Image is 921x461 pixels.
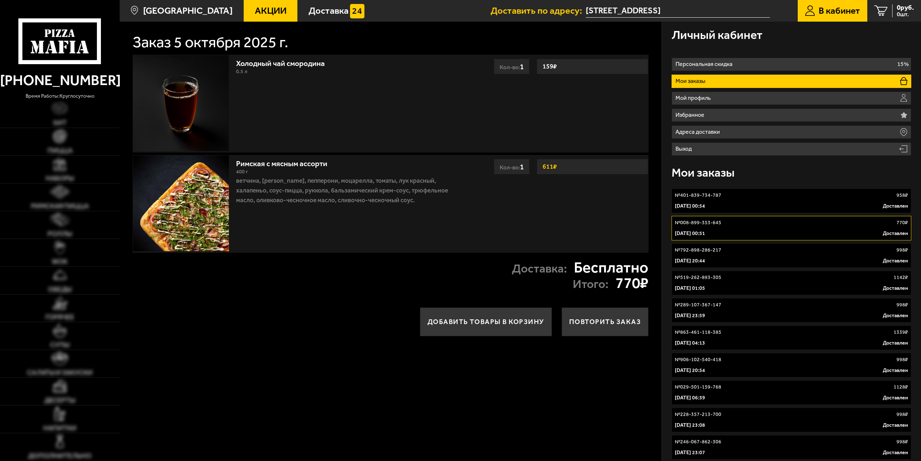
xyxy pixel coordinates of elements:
img: 15daf4d41897b9f0e9f617042186c801.svg [350,4,364,18]
p: [DATE] 20:54 [675,367,705,374]
p: [DATE] 00:51 [675,230,705,237]
p: Мой профиль [676,95,713,101]
a: №401-839-734-787958₽[DATE] 00:54Доставлен [672,189,911,213]
p: № 401-839-734-787 [675,192,721,199]
p: [DATE] 20:44 [675,257,705,265]
strong: 159 ₽ [541,59,559,73]
span: 1 [520,62,524,71]
span: Наборы [46,175,74,182]
p: Доставлен [883,230,908,237]
p: № 289-107-367-147 [675,301,721,309]
p: 1339 ₽ [894,329,908,336]
a: №519-262-893-3051142₽[DATE] 01:05Доставлен [672,271,911,295]
p: 958 ₽ [896,192,908,199]
span: 1 [520,162,524,171]
p: Доставка: [512,262,567,274]
p: № 792-898-286-217 [675,247,721,254]
a: №906-102-540-418998₽[DATE] 20:54Доставлен [672,353,911,377]
span: Дополнительно [28,452,92,459]
strong: Бесплатно [574,260,648,275]
span: Обеды [48,286,72,293]
p: Доставлен [883,340,908,347]
a: №029-501-159-7681128₽[DATE] 06:39Доставлен [672,380,911,405]
strong: 611 ₽ [541,160,559,173]
span: 0.5 л [236,68,247,75]
p: 1128 ₽ [894,384,908,391]
h1: Заказ 5 октября 2025 г. [133,35,288,50]
p: Доставлен [883,285,908,292]
p: 770 ₽ [896,219,908,226]
a: №008-899-353-645770₽[DATE] 00:51Доставлен [672,216,911,240]
p: [DATE] 00:54 [675,203,705,210]
p: [DATE] 23:07 [675,449,705,456]
span: Десерты [44,397,75,404]
span: Хит [53,119,67,126]
p: № 228-357-213-700 [675,411,721,418]
p: 998 ₽ [896,438,908,446]
p: Персональная скидка [676,61,735,67]
p: Адреса доставки [676,129,722,135]
p: [DATE] 06:39 [675,394,705,402]
a: Римская с мясным ассорти [236,156,337,168]
p: 998 ₽ [896,301,908,309]
p: [DATE] 01:05 [675,285,705,292]
input: Ваш адрес доставки [586,4,770,18]
span: 400 г [236,169,248,175]
p: 998 ₽ [896,356,908,363]
p: Доставлен [883,257,908,265]
button: Добавить товары в корзину [420,307,552,336]
span: Супы [50,341,70,348]
p: Избранное [676,112,707,118]
p: Доставлен [883,367,908,374]
p: № 863-461-118-385 [675,329,721,336]
span: проспект Науки, 65 [586,4,770,18]
p: № 008-899-353-645 [675,219,721,226]
span: [GEOGRAPHIC_DATA] [143,6,233,15]
h3: Мои заказы [672,167,735,178]
a: №246-067-862-306998₽[DATE] 23:07Доставлен [672,435,911,460]
div: Кол-во: [494,59,530,74]
p: № 029-501-159-768 [675,384,721,391]
p: [DATE] 23:59 [675,312,705,319]
p: 998 ₽ [896,411,908,418]
p: [DATE] 23:08 [675,422,705,429]
span: Роллы [48,230,72,237]
h3: Личный кабинет [672,29,762,41]
button: Повторить заказ [562,307,649,336]
span: В кабинет [819,6,860,15]
p: 1142 ₽ [894,274,908,281]
span: Доставить по адресу: [491,6,586,15]
span: WOK [52,258,68,265]
p: № 906-102-540-418 [675,356,721,363]
div: Кол-во: [494,159,530,174]
a: Холодный чай смородина [236,56,335,68]
span: Акции [255,6,287,15]
p: № 519-262-893-305 [675,274,721,281]
a: №792-898-286-217998₽[DATE] 20:44Доставлен [672,243,911,268]
span: Салаты и закуски [27,369,93,376]
p: Выход [676,146,694,152]
span: Напитки [43,425,76,431]
span: Доставка [309,6,349,15]
p: 15% [897,61,909,67]
p: Итого: [573,278,608,290]
p: Доставлен [883,312,908,319]
strong: 770 ₽ [615,275,648,291]
p: 998 ₽ [896,247,908,254]
p: ветчина, [PERSON_NAME], пепперони, моцарелла, томаты, лук красный, халапеньо, соус-пицца, руккола... [236,176,460,205]
p: Доставлен [883,449,908,456]
p: № 246-067-862-306 [675,438,721,446]
a: №289-107-367-147998₽[DATE] 23:59Доставлен [672,298,911,323]
p: Доставлен [883,394,908,402]
p: Доставлен [883,203,908,210]
span: Горячее [45,314,74,320]
span: Римская пицца [31,203,89,209]
p: Мои заказы [676,78,708,84]
a: №863-461-118-3851339₽[DATE] 04:13Доставлен [672,325,911,350]
span: Пицца [48,147,72,154]
a: №228-357-213-700998₽[DATE] 23:08Доставлен [672,408,911,432]
span: 0 шт. [897,12,914,17]
p: Доставлен [883,422,908,429]
span: 0 руб. [897,4,914,11]
p: [DATE] 04:13 [675,340,705,347]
